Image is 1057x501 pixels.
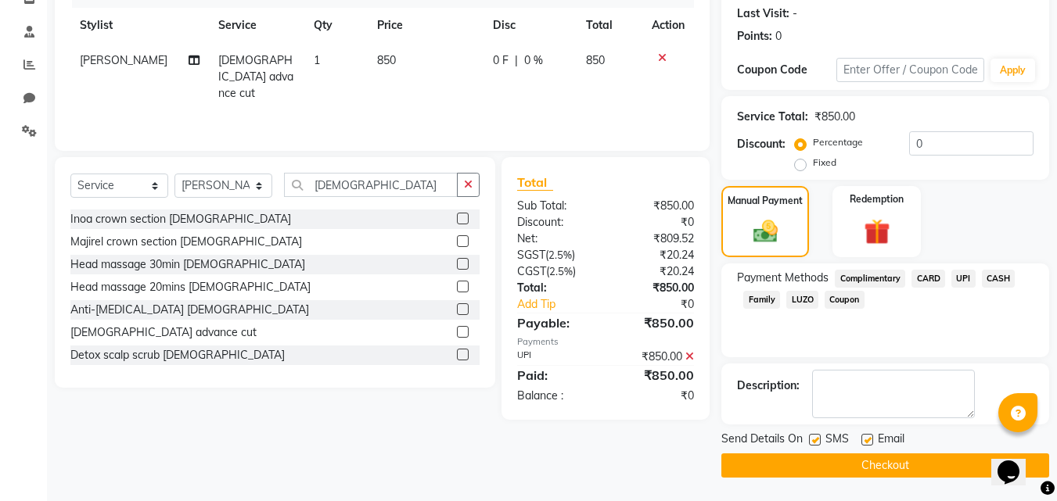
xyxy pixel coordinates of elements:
div: - [793,5,797,22]
div: ₹850.00 [606,366,706,385]
div: ₹850.00 [606,198,706,214]
span: Family [743,291,780,309]
th: Action [642,8,694,43]
iframe: chat widget [991,438,1041,485]
div: 0 [775,28,782,45]
button: Checkout [721,453,1049,478]
span: [DEMOGRAPHIC_DATA] advance cut [218,53,293,100]
span: 850 [377,53,396,67]
span: 1 [314,53,320,67]
div: Head massage 30min [DEMOGRAPHIC_DATA] [70,256,305,273]
div: Description: [737,378,800,394]
input: Enter Offer / Coupon Code [836,58,984,82]
div: Points: [737,28,772,45]
span: Total [517,174,553,191]
span: CARD [911,270,945,288]
span: CASH [982,270,1016,288]
a: Add Tip [505,296,622,313]
span: 0 % [524,52,543,69]
div: [DEMOGRAPHIC_DATA] advance cut [70,324,257,341]
span: | [515,52,518,69]
div: Inoa crown section [DEMOGRAPHIC_DATA] [70,211,291,227]
div: ₹0 [623,296,706,313]
div: Head massage 20mins [DEMOGRAPHIC_DATA] [70,279,311,295]
div: Coupon Code [737,62,836,78]
div: ₹20.24 [606,263,706,280]
span: UPI [951,270,976,288]
span: 0 F [493,52,509,69]
div: ₹850.00 [606,313,706,332]
div: ₹20.24 [606,247,706,263]
span: SGST [517,248,545,262]
label: Manual Payment [728,194,803,208]
div: ( ) [505,247,606,263]
div: Payments [517,335,694,349]
span: Send Details On [721,431,803,450]
img: _gift.svg [856,216,898,248]
div: ₹850.00 [606,280,706,296]
div: Service Total: [737,109,808,125]
div: Total: [505,280,606,296]
span: LUZO [786,291,818,309]
div: ( ) [505,263,606,280]
th: Total [577,8,643,43]
div: ₹809.52 [606,231,706,247]
th: Stylist [70,8,209,43]
label: Redemption [850,192,904,206]
div: Net: [505,231,606,247]
span: [PERSON_NAME] [80,53,167,67]
th: Disc [484,8,577,43]
div: Discount: [505,214,606,231]
div: Paid: [505,366,606,385]
span: Email [878,431,904,450]
span: Payment Methods [737,270,829,286]
div: Majirel crown section [DEMOGRAPHIC_DATA] [70,234,302,250]
div: ₹0 [606,214,706,231]
div: Sub Total: [505,198,606,214]
div: ₹0 [606,388,706,404]
div: Balance : [505,388,606,404]
div: Detox scalp scrub [DEMOGRAPHIC_DATA] [70,347,285,363]
label: Percentage [813,135,863,149]
span: 2.5% [548,249,572,261]
th: Service [209,8,304,43]
span: 850 [586,53,605,67]
span: Coupon [825,291,865,309]
div: Last Visit: [737,5,789,22]
span: 2.5% [549,265,573,277]
th: Qty [304,8,368,43]
div: Anti-[MEDICAL_DATA] [DEMOGRAPHIC_DATA] [70,302,309,318]
div: UPI [505,349,606,365]
th: Price [368,8,484,43]
div: ₹850.00 [606,349,706,365]
div: Payable: [505,313,606,332]
span: Complimentary [835,270,905,288]
span: SMS [825,431,849,450]
button: Apply [990,59,1035,82]
div: ₹850.00 [814,109,855,125]
div: Discount: [737,136,786,152]
span: CGST [517,264,546,278]
input: Search or Scan [284,173,458,197]
img: _cash.svg [746,217,786,245]
label: Fixed [813,156,836,170]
